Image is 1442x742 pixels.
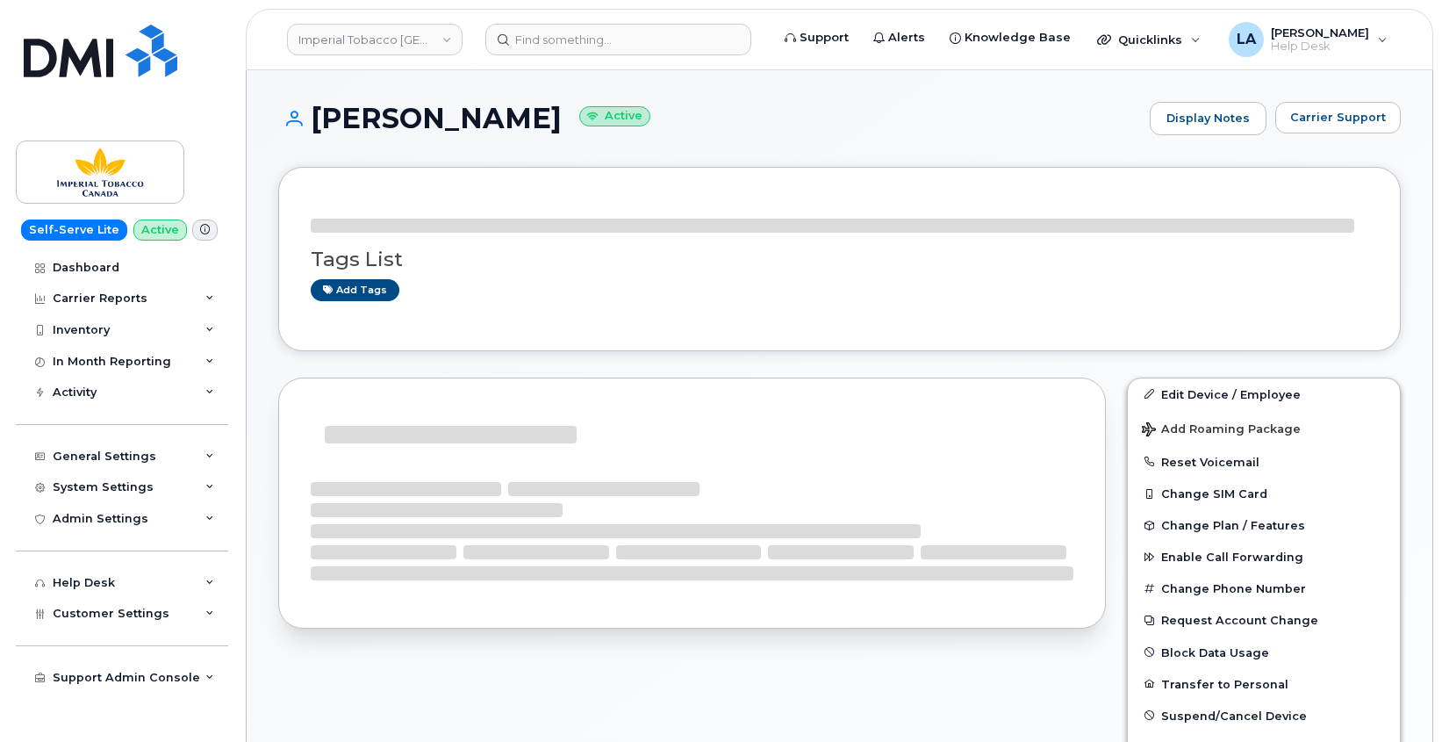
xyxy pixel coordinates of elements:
h3: Tags List [311,249,1368,270]
button: Block Data Usage [1128,637,1400,668]
small: Active [579,106,650,126]
a: Display Notes [1150,102,1266,135]
button: Add Roaming Package [1128,410,1400,446]
h1: [PERSON_NAME] [278,103,1141,133]
button: Transfer to Personal [1128,668,1400,700]
button: Enable Call Forwarding [1128,541,1400,573]
span: Add Roaming Package [1142,422,1301,439]
span: Suspend/Cancel Device [1161,709,1307,722]
button: Change Plan / Features [1128,509,1400,541]
button: Request Account Change [1128,604,1400,636]
a: Edit Device / Employee [1128,378,1400,410]
button: Reset Voicemail [1128,446,1400,478]
a: Add tags [311,279,399,301]
button: Change Phone Number [1128,573,1400,604]
button: Change SIM Card [1128,478,1400,509]
span: Enable Call Forwarding [1161,551,1303,564]
span: Carrier Support [1290,109,1386,126]
button: Carrier Support [1275,102,1401,133]
span: Change Plan / Features [1161,519,1305,532]
button: Suspend/Cancel Device [1128,700,1400,731]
